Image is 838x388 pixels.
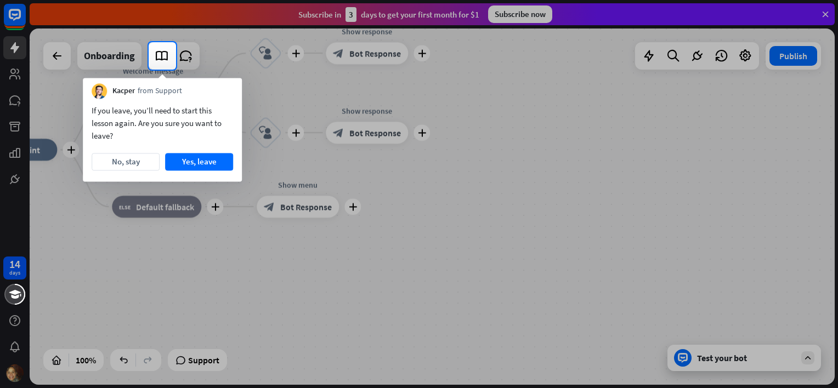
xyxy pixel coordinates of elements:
div: If you leave, you’ll need to start this lesson again. Are you sure you want to leave? [92,104,233,142]
span: from Support [138,86,182,97]
button: Yes, leave [165,153,233,170]
button: No, stay [92,153,160,170]
button: Open LiveChat chat widget [9,4,42,37]
span: Kacper [112,86,135,97]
